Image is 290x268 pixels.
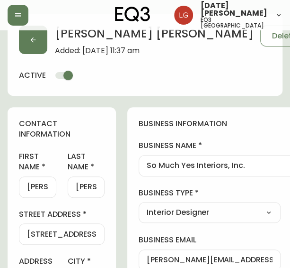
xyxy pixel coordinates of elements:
span: Added: [DATE] 11:37 am [55,46,254,55]
label: business type [139,188,281,198]
label: street address [19,209,105,220]
img: 2638f148bab13be18035375ceda1d187 [174,6,193,25]
h4: contact information [19,119,105,140]
label: first name [19,151,56,173]
h4: active [19,70,46,81]
label: business email [139,235,281,245]
label: last name [68,151,105,173]
img: logo [115,7,150,22]
span: [DATE][PERSON_NAME] [201,2,267,17]
h5: eq3 [GEOGRAPHIC_DATA] [201,17,267,28]
h2: [PERSON_NAME] [PERSON_NAME] [55,26,254,46]
label: city [68,256,105,267]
